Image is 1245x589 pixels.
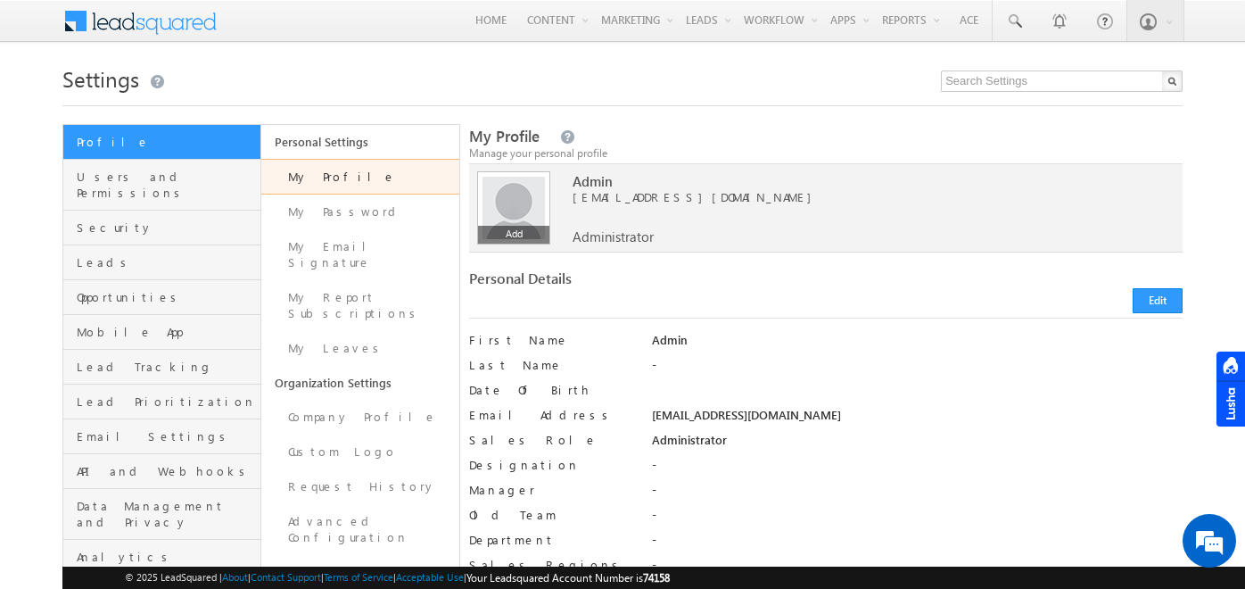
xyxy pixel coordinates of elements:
a: Company Profile [261,400,459,435]
a: About [222,571,248,583]
label: Sales Regions [469,557,634,573]
div: Administrator [652,432,1183,457]
a: My Profile [261,159,459,195]
a: My Leaves [261,331,459,366]
a: Users and Permissions [63,160,260,211]
span: Admin [573,173,1143,189]
a: Personal Settings [261,125,459,159]
div: - [652,482,1183,507]
span: Administrator [573,228,654,245]
span: Mobile App [77,324,256,340]
a: Data Management and Privacy [63,489,260,540]
div: - [652,457,1183,482]
span: Security [77,220,256,236]
span: © 2025 LeadSquared | | | | | [125,569,670,586]
a: My Report Subscriptions [261,280,459,331]
label: Old Team [469,507,634,523]
a: Analytics [63,540,260,575]
span: Opportunities [77,289,256,305]
div: Personal Details [469,270,817,295]
a: Custom Logo [261,435,459,469]
div: Admin [652,332,1183,357]
a: Security [63,211,260,245]
div: - [652,532,1183,557]
a: Lead Prioritization [63,385,260,419]
a: Organization Settings [261,366,459,400]
button: Edit [1133,288,1183,313]
div: - [652,557,1183,582]
span: Your Leadsquared Account Number is [466,571,670,585]
a: Advanced Configuration [261,504,459,555]
a: Lead Tracking [63,350,260,385]
a: Email Settings [63,419,260,454]
span: Profile [77,134,256,150]
span: Analytics [77,549,256,565]
label: Designation [469,457,634,473]
div: - [652,507,1183,532]
span: My Profile [469,126,540,146]
div: - [652,357,1183,382]
label: Email Address [469,407,634,423]
span: API and Webhooks [77,463,256,479]
div: Manage your personal profile [469,145,1183,162]
label: Last Name [469,357,634,373]
span: Settings [62,64,139,93]
a: My Password [261,195,459,229]
label: Date Of Birth [469,382,634,398]
a: Request History [261,469,459,504]
a: Billing and Usage [261,555,459,589]
span: Data Management and Privacy [77,498,256,530]
label: First Name [469,332,634,348]
label: Department [469,532,634,548]
input: Search Settings [941,71,1183,92]
a: Leads [63,245,260,280]
a: Terms of Service [324,571,393,583]
span: 74158 [643,571,670,585]
span: Users and Permissions [77,169,256,201]
a: Contact Support [251,571,321,583]
a: Opportunities [63,280,260,315]
a: My Email Signature [261,229,459,280]
label: Sales Role [469,432,634,448]
a: API and Webhooks [63,454,260,489]
span: Lead Prioritization [77,394,256,410]
span: Email Settings [77,428,256,444]
label: Manager [469,482,634,498]
span: [EMAIL_ADDRESS][DOMAIN_NAME] [573,189,1143,205]
div: [EMAIL_ADDRESS][DOMAIN_NAME] [652,407,1183,432]
span: Leads [77,254,256,270]
a: Acceptable Use [396,571,464,583]
a: Mobile App [63,315,260,350]
span: Lead Tracking [77,359,256,375]
a: Profile [63,125,260,160]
